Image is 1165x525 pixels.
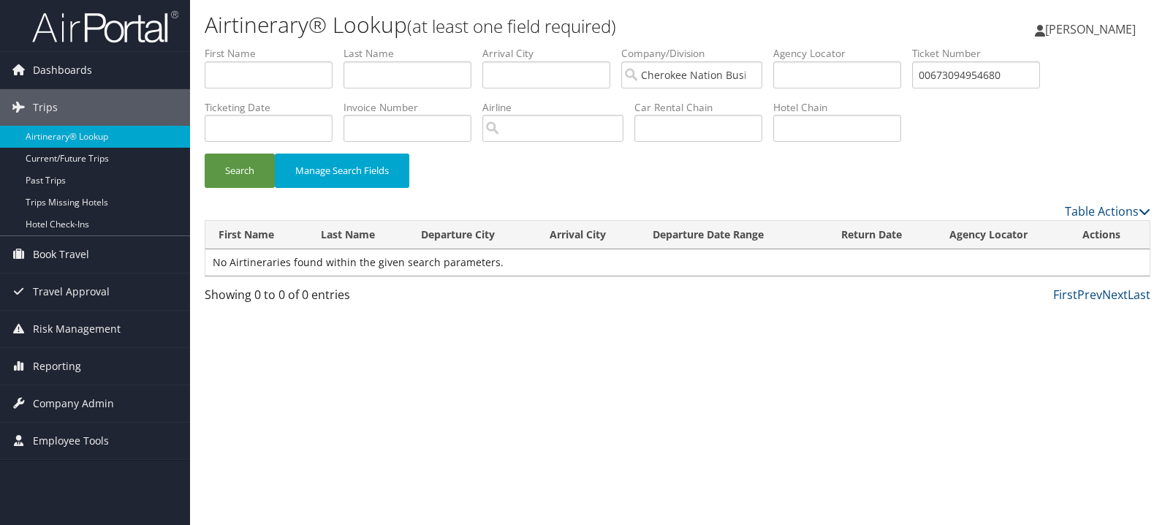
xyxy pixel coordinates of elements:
label: Last Name [344,46,482,61]
th: Return Date: activate to sort column ascending [828,221,936,249]
h1: Airtinerary® Lookup [205,10,835,40]
th: Actions [1069,221,1150,249]
button: Manage Search Fields [275,154,409,188]
a: Table Actions [1065,203,1150,219]
span: Trips [33,89,58,126]
a: Next [1102,287,1128,303]
a: Prev [1077,287,1102,303]
label: Agency Locator [773,46,912,61]
th: Departure City: activate to sort column ascending [408,221,536,249]
button: Search [205,154,275,188]
th: First Name: activate to sort column ascending [205,221,308,249]
th: Arrival City: activate to sort column ascending [536,221,640,249]
span: Book Travel [33,236,89,273]
span: Dashboards [33,52,92,88]
span: Company Admin [33,385,114,422]
th: Departure Date Range: activate to sort column ascending [640,221,828,249]
a: First [1053,287,1077,303]
span: Reporting [33,348,81,385]
a: Last [1128,287,1150,303]
label: Invoice Number [344,100,482,115]
span: Travel Approval [33,273,110,310]
label: Airline [482,100,634,115]
label: Ticket Number [912,46,1051,61]
label: Company/Division [621,46,773,61]
th: Agency Locator: activate to sort column ascending [936,221,1069,249]
label: First Name [205,46,344,61]
a: [PERSON_NAME] [1035,7,1150,51]
label: Car Rental Chain [634,100,773,115]
small: (at least one field required) [407,14,616,38]
th: Last Name: activate to sort column ascending [308,221,408,249]
label: Hotel Chain [773,100,912,115]
div: Showing 0 to 0 of 0 entries [205,286,425,311]
span: Employee Tools [33,423,109,459]
label: Arrival City [482,46,621,61]
td: No Airtineraries found within the given search parameters. [205,249,1150,276]
span: Risk Management [33,311,121,347]
img: airportal-logo.png [32,10,178,44]
span: [PERSON_NAME] [1045,21,1136,37]
label: Ticketing Date [205,100,344,115]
